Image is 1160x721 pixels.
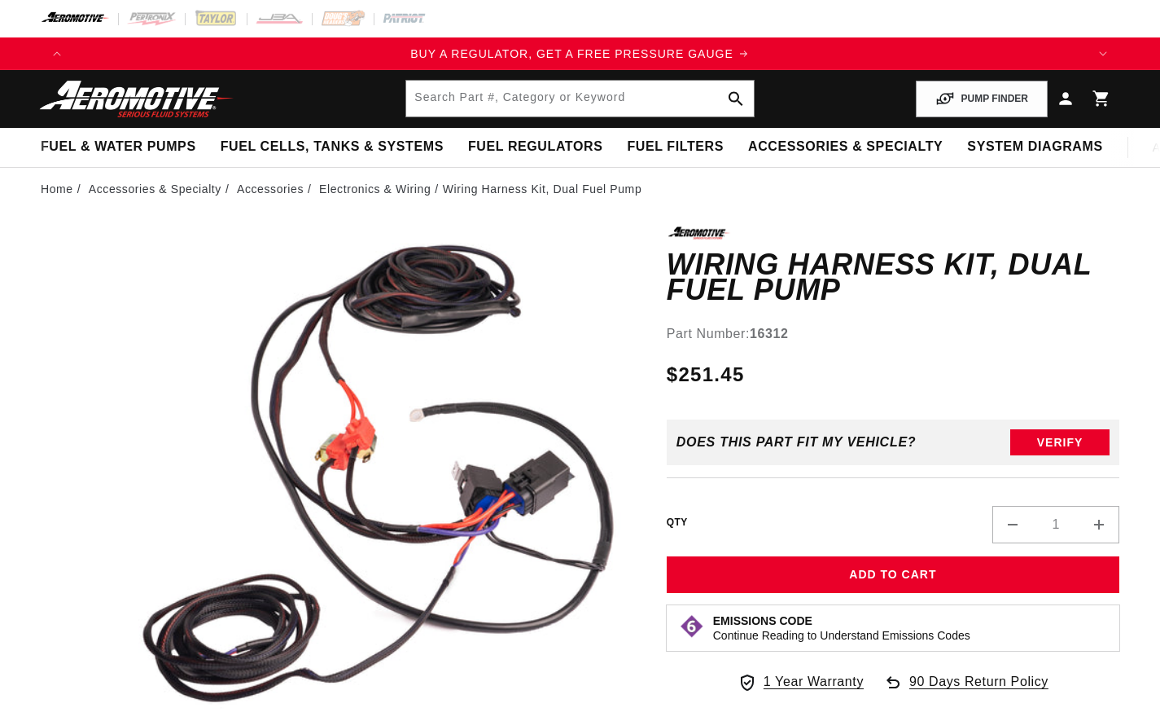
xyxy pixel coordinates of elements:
span: BUY A REGULATOR, GET A FREE PRESSURE GAUGE [410,47,733,60]
h1: Wiring Harness Kit, Dual Fuel Pump [667,252,1119,303]
span: System Diagrams [967,138,1102,156]
button: Add to Cart [667,556,1119,593]
div: 1 of 4 [73,45,1087,63]
button: Translation missing: en.sections.announcements.previous_announcement [41,37,73,70]
span: $251.45 [667,360,745,389]
a: BUY A REGULATOR, GET A FREE PRESSURE GAUGE [73,45,1087,63]
summary: Fuel Regulators [456,128,615,166]
span: Fuel Filters [627,138,724,156]
nav: breadcrumbs [41,180,1119,198]
a: Home [41,180,73,198]
button: Emissions CodeContinue Reading to Understand Emissions Codes [713,613,970,643]
button: search button [718,81,754,117]
img: Emissions code [679,613,705,640]
button: PUMP FINDER [916,81,1048,117]
button: Translation missing: en.sections.announcements.next_announcement [1087,37,1119,70]
summary: System Diagrams [955,128,1114,166]
span: Fuel Cells, Tanks & Systems [221,138,444,156]
div: Part Number: [667,323,1119,345]
strong: 16312 [750,327,789,341]
span: Fuel Regulators [468,138,602,156]
summary: Fuel Filters [615,128,736,166]
div: Does This part fit My vehicle? [676,435,917,450]
a: 90 Days Return Policy [883,671,1048,709]
li: Wiring Harness Kit, Dual Fuel Pump [443,180,641,198]
img: Aeromotive [35,80,239,118]
summary: Fuel & Water Pumps [28,128,208,166]
label: QTY [667,516,688,530]
span: Fuel & Water Pumps [41,138,196,156]
div: Announcement [73,45,1087,63]
span: 90 Days Return Policy [909,671,1048,709]
a: Electronics & Wiring [319,180,431,198]
span: Accessories & Specialty [748,138,943,156]
summary: Accessories & Specialty [736,128,955,166]
a: Accessories [237,180,304,198]
summary: Fuel Cells, Tanks & Systems [208,128,456,166]
a: 1 Year Warranty [738,671,864,692]
p: Continue Reading to Understand Emissions Codes [713,628,970,643]
li: Accessories & Specialty [89,180,234,198]
input: Search by Part Number, Category or Keyword [406,81,753,117]
strong: Emissions Code [713,614,812,627]
span: 1 Year Warranty [764,671,864,692]
button: Verify [1010,429,1110,455]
